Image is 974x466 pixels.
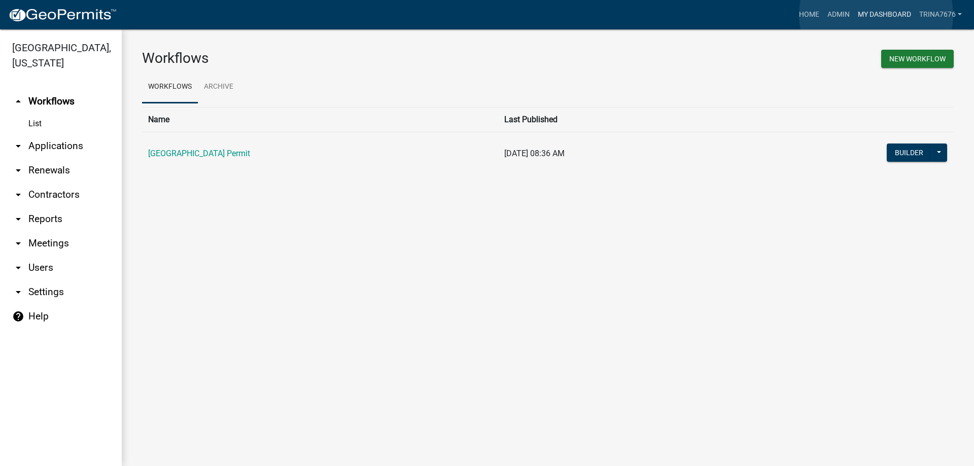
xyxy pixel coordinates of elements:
i: arrow_drop_up [12,95,24,107]
a: Home [795,5,823,24]
th: Last Published [498,107,724,132]
i: help [12,310,24,322]
i: arrow_drop_down [12,213,24,225]
a: [GEOGRAPHIC_DATA] Permit [148,149,250,158]
a: Admin [823,5,854,24]
a: Workflows [142,71,198,103]
button: New Workflow [881,50,954,68]
button: Builder [887,144,931,162]
th: Name [142,107,498,132]
a: trina7676 [915,5,966,24]
i: arrow_drop_down [12,286,24,298]
span: [DATE] 08:36 AM [504,149,565,158]
i: arrow_drop_down [12,164,24,176]
i: arrow_drop_down [12,262,24,274]
i: arrow_drop_down [12,189,24,201]
a: Archive [198,71,239,103]
i: arrow_drop_down [12,140,24,152]
a: My Dashboard [854,5,915,24]
h3: Workflows [142,50,540,67]
i: arrow_drop_down [12,237,24,249]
